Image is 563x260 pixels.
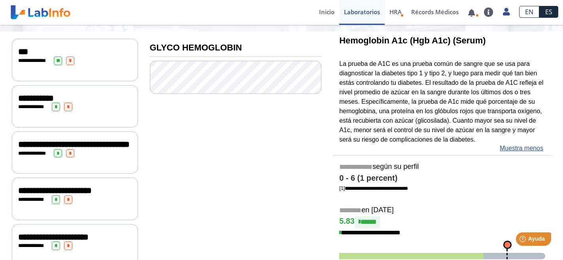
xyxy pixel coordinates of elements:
b: Hemoglobin A1c (Hgb A1c) (Serum) [339,36,486,45]
h4: 0 - 6 (1 percent) [339,174,545,183]
h5: en [DATE] [339,206,545,215]
a: Muestra menos [500,144,543,153]
a: ES [539,6,558,18]
span: HRA [389,8,402,16]
h4: 5.83 [339,216,545,228]
p: La prueba de A1C es una prueba común de sangre que se usa para diagnosticar la diabetes tipo 1 y ... [339,59,545,144]
b: GLYCO HEMOGLOBIN [150,43,242,52]
a: EN [519,6,539,18]
h5: según su perfil [339,163,545,172]
iframe: Help widget launcher [493,229,554,251]
a: [1] [339,185,408,191]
